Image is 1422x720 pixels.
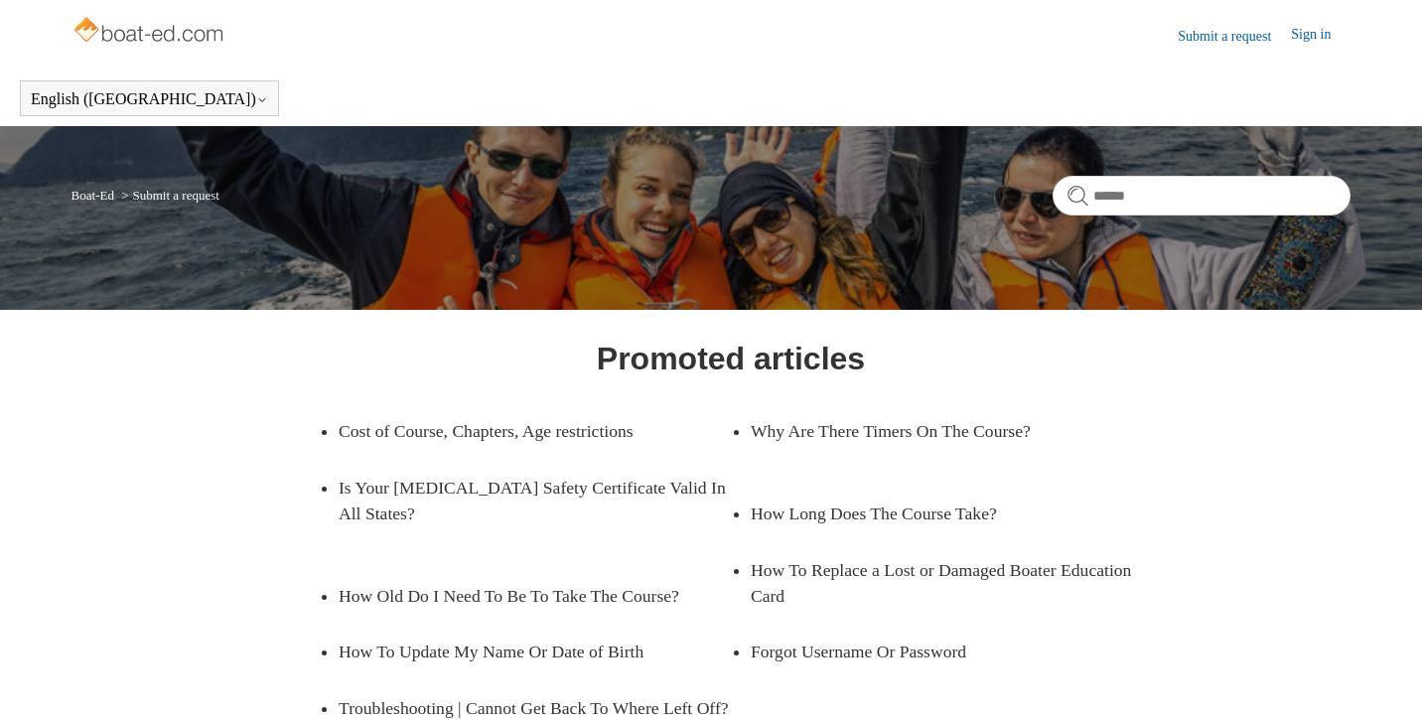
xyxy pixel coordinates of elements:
a: Why Are There Timers On The Course? [751,403,1113,459]
a: How To Update My Name Or Date of Birth [339,624,701,679]
a: How To Replace a Lost or Damaged Boater Education Card [751,542,1143,625]
li: Boat-Ed [71,188,118,203]
img: Boat-Ed Help Center home page [71,12,229,52]
a: Boat-Ed [71,188,114,203]
a: How Long Does The Course Take? [751,486,1113,541]
a: Forgot Username Or Password [751,624,1113,679]
button: English ([GEOGRAPHIC_DATA]) [31,90,268,108]
a: Sign in [1291,24,1351,48]
a: Cost of Course, Chapters, Age restrictions [339,403,701,459]
a: How Old Do I Need To Be To Take The Course? [339,568,701,624]
input: Search [1053,176,1351,216]
h1: Promoted articles [597,335,865,382]
li: Submit a request [117,188,219,203]
a: Is Your [MEDICAL_DATA] Safety Certificate Valid In All States? [339,460,731,542]
a: Submit a request [1178,26,1291,47]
